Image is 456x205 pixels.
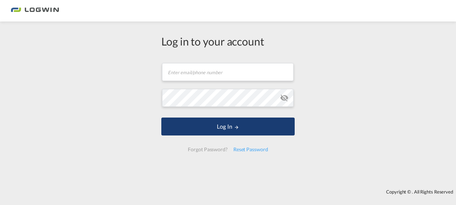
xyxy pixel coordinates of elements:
[162,63,294,81] input: Enter email/phone number
[280,94,289,102] md-icon: icon-eye-off
[161,118,295,135] button: LOGIN
[11,3,59,19] img: bc73a0e0d8c111efacd525e4c8ad7d32.png
[161,34,295,49] div: Log in to your account
[231,143,271,156] div: Reset Password
[185,143,230,156] div: Forgot Password?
